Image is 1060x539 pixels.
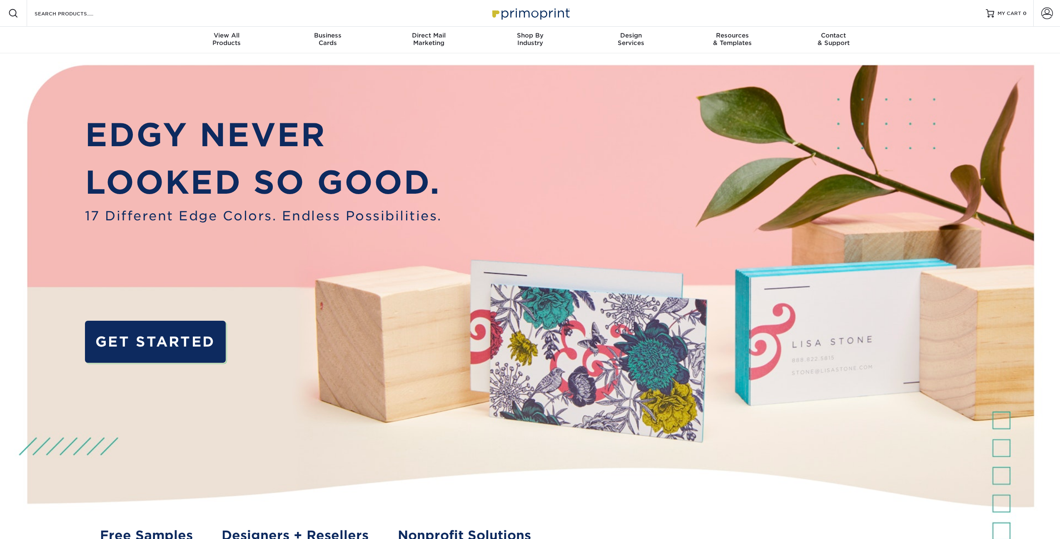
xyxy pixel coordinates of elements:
[176,32,277,47] div: Products
[378,27,479,53] a: Direct MailMarketing
[581,32,682,47] div: Services
[783,32,884,47] div: & Support
[783,32,884,39] span: Contact
[277,32,378,47] div: Cards
[1023,10,1027,16] span: 0
[378,32,479,39] span: Direct Mail
[378,32,479,47] div: Marketing
[783,27,884,53] a: Contact& Support
[85,321,226,362] a: GET STARTED
[581,32,682,39] span: Design
[682,27,783,53] a: Resources& Templates
[85,111,442,159] p: EDGY NEVER
[85,159,442,207] p: LOOKED SO GOOD.
[479,32,581,39] span: Shop By
[277,32,378,39] span: Business
[176,32,277,39] span: View All
[479,27,581,53] a: Shop ByIndustry
[85,207,442,226] span: 17 Different Edge Colors. Endless Possibilities.
[998,10,1021,17] span: MY CART
[176,27,277,53] a: View AllProducts
[479,32,581,47] div: Industry
[489,4,572,22] img: Primoprint
[581,27,682,53] a: DesignServices
[682,32,783,47] div: & Templates
[277,27,378,53] a: BusinessCards
[682,32,783,39] span: Resources
[34,8,115,18] input: SEARCH PRODUCTS.....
